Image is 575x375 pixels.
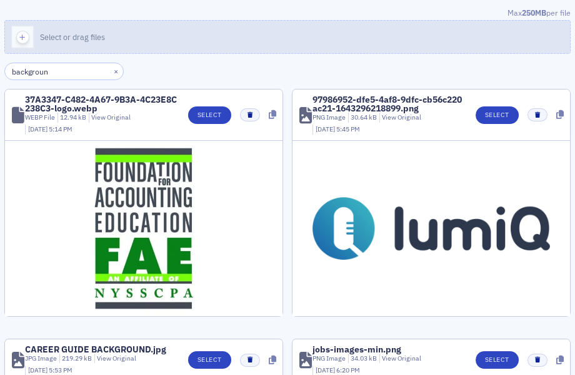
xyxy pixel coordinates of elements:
span: [DATE] [28,366,49,374]
button: Select [188,106,231,124]
div: 219.29 kB [59,354,92,364]
a: View Original [97,354,136,362]
button: Select or drag files [4,20,571,54]
button: Select [476,106,519,124]
div: 30.64 kB [348,113,377,123]
div: Max per file [4,7,571,21]
button: Select [188,351,231,369]
span: 5:53 PM [49,366,72,374]
span: [DATE] [28,125,49,133]
div: 97986952-dfe5-4af8-9dfc-cb56c220ac21-1643296218899.png [312,95,467,113]
div: JPG Image [25,354,57,364]
button: Select [476,351,519,369]
div: 37A3347-C482-4A67-9B3A-4C23E8C238C3-logo.webp [25,95,179,113]
button: × [111,66,122,77]
span: 5:14 PM [49,125,72,133]
span: 6:20 PM [336,366,360,374]
a: View Original [91,113,131,121]
a: View Original [382,113,421,121]
div: 34.03 kB [348,354,377,364]
div: 12.94 kB [57,113,87,123]
span: Select or drag files [40,32,105,42]
div: WEBP File [25,113,55,123]
input: Search… [4,63,124,80]
span: 5:45 PM [336,125,360,133]
div: PNG Image [312,113,346,123]
div: CAREER GUIDE BACKGROUND.jpg [25,345,166,354]
div: PNG Image [312,354,346,364]
span: [DATE] [316,366,336,374]
span: 250MB [522,8,546,18]
a: View Original [382,354,421,362]
span: [DATE] [316,125,336,133]
div: jobs-images-min.png [312,345,401,354]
